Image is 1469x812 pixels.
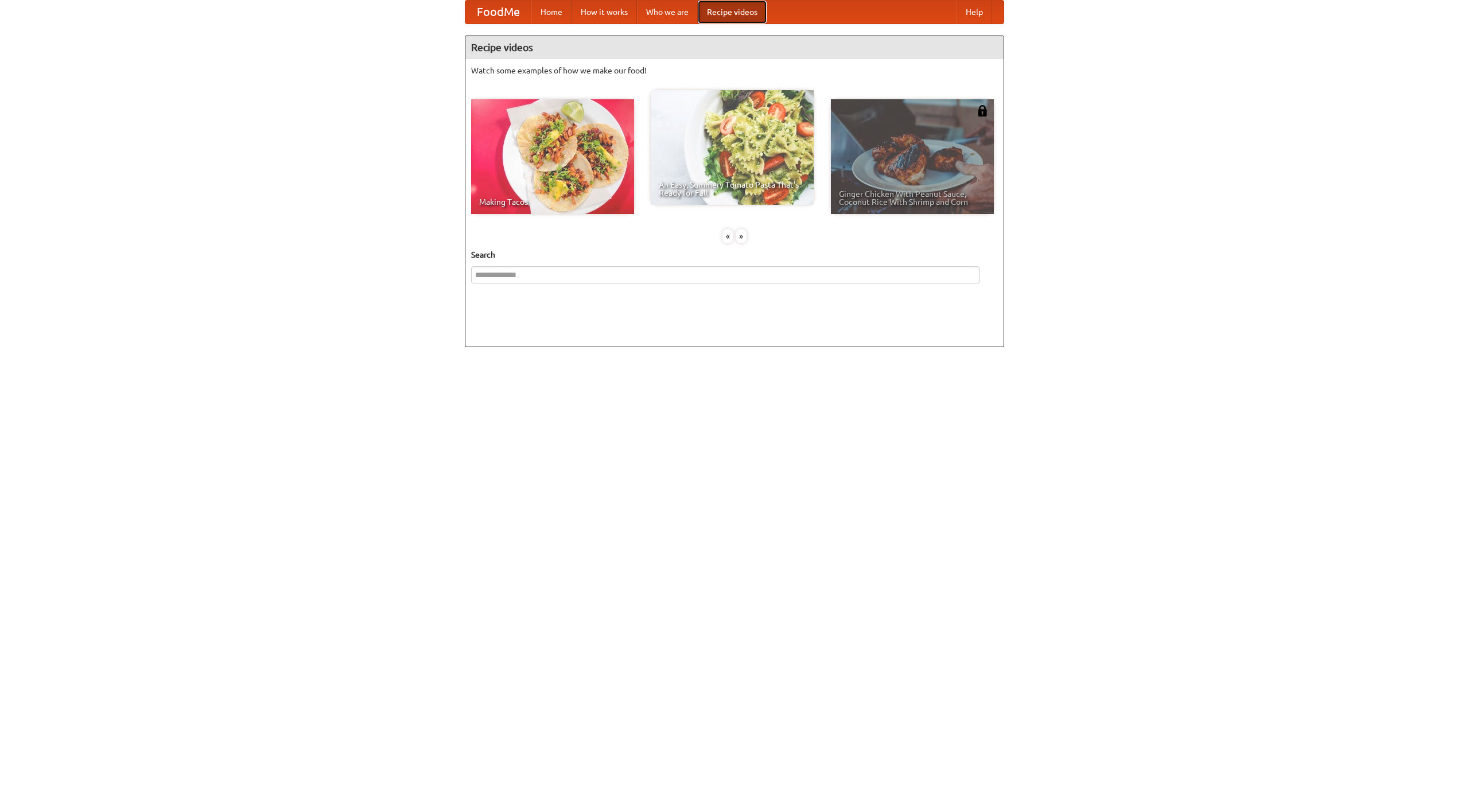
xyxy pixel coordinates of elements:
a: Who we are [637,1,698,24]
span: Making Tacos [479,198,626,206]
a: An Easy, Summery Tomato Pasta That's Ready for Fall [651,90,814,205]
a: Making Tacos [471,99,634,214]
div: « [722,229,733,243]
span: An Easy, Summery Tomato Pasta That's Ready for Fall [659,181,806,197]
h4: Recipe videos [465,36,1004,59]
a: Home [531,1,572,24]
a: Recipe videos [698,1,767,24]
img: 483408.png [977,105,988,116]
p: Watch some examples of how we make our food! [471,65,998,76]
a: Help [957,1,992,24]
h5: Search [471,249,998,261]
div: » [736,229,747,243]
a: How it works [572,1,637,24]
a: FoodMe [465,1,531,24]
